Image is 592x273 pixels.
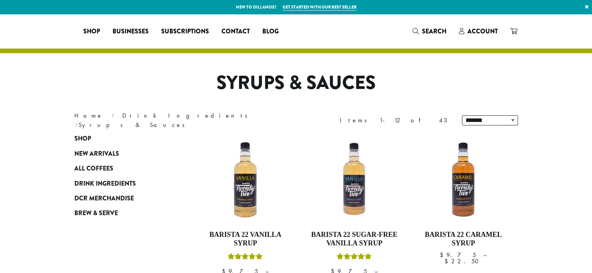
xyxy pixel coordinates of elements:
[83,27,100,37] span: Shop
[112,27,149,37] span: Businesses
[74,194,134,203] span: DCR Merchandise
[422,27,446,36] span: Search
[418,135,508,224] img: CARAMEL-1-300x300.png
[201,231,290,247] h4: Barista 22 Vanilla Syrup
[262,27,279,37] span: Blog
[111,108,114,120] span: ›
[122,111,253,120] a: Drink Ingredients
[309,231,399,247] h4: Barista 22 Sugar-Free Vanilla Syrup
[340,116,450,125] div: Items 1-12 of 43
[74,164,113,174] span: All Coffees
[74,209,118,218] span: Brew & Serve
[161,27,209,37] span: Subscriptions
[444,257,451,265] span: $
[228,252,263,264] div: Rated 5.00 out of 5
[74,131,168,146] a: Shop
[74,179,136,189] span: Drink Ingredients
[418,231,508,247] h4: Barista 22 Caramel Syrup
[406,25,453,38] a: Search
[77,25,106,38] a: Shop
[283,4,357,10] a: Get started with our best seller
[483,251,487,259] span: –
[74,161,168,176] a: All Coffees
[74,149,119,159] span: New Arrivals
[69,72,524,94] h1: Syrups & Sauces
[467,27,498,36] span: Account
[74,191,168,206] a: DCR Merchandise
[337,252,372,264] div: Rated 5.00 out of 5
[221,27,250,37] span: Contact
[74,111,103,120] a: Home
[440,251,446,259] span: $
[309,135,399,224] img: SF-VANILLA-300x300.png
[74,176,168,191] a: Drink Ingredients
[74,134,91,144] span: Shop
[444,257,482,265] bdi: 22.50
[200,135,290,224] img: VANILLA-300x300.png
[75,118,78,130] span: ›
[74,206,168,221] a: Brew & Serve
[74,146,168,161] a: New Arrivals
[74,111,285,130] nav: Breadcrumb
[440,251,476,259] bdi: 9.75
